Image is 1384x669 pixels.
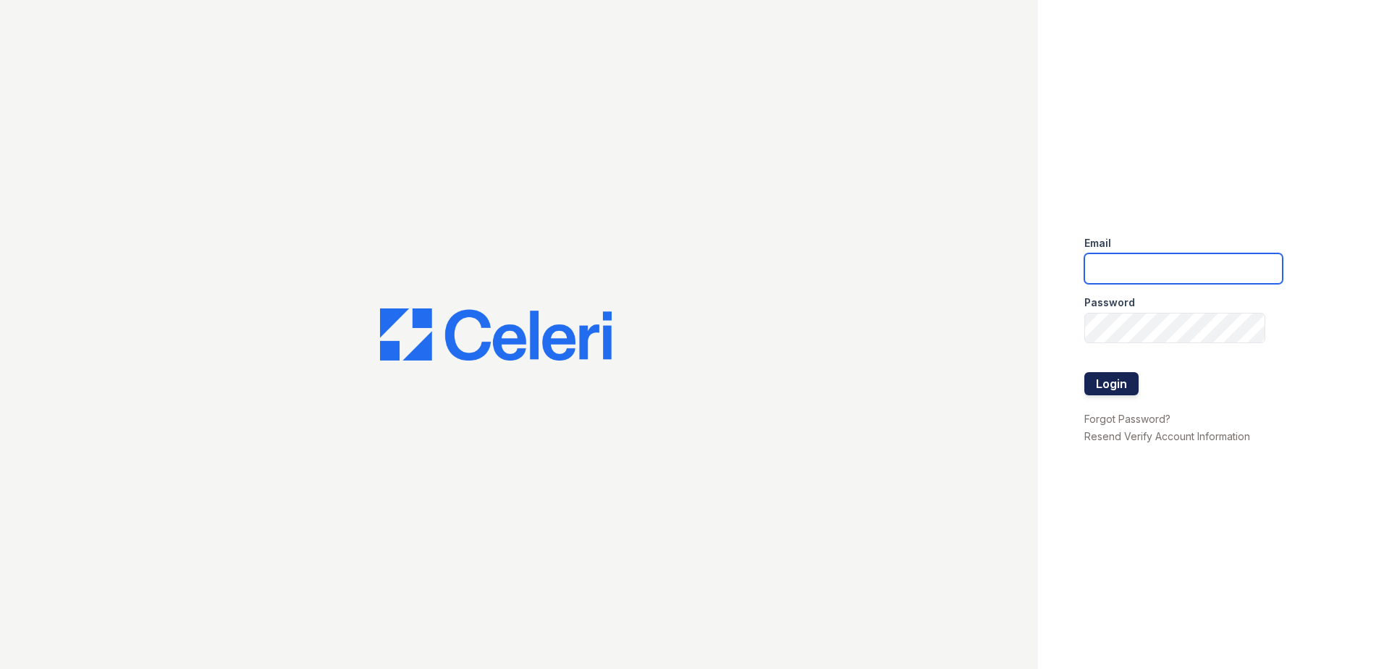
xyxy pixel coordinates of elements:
img: CE_Logo_Blue-a8612792a0a2168367f1c8372b55b34899dd931a85d93a1a3d3e32e68fde9ad4.png [380,308,612,361]
a: Resend Verify Account Information [1084,430,1250,442]
label: Password [1084,295,1135,310]
label: Email [1084,236,1111,251]
button: Login [1084,372,1139,395]
a: Forgot Password? [1084,413,1170,425]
